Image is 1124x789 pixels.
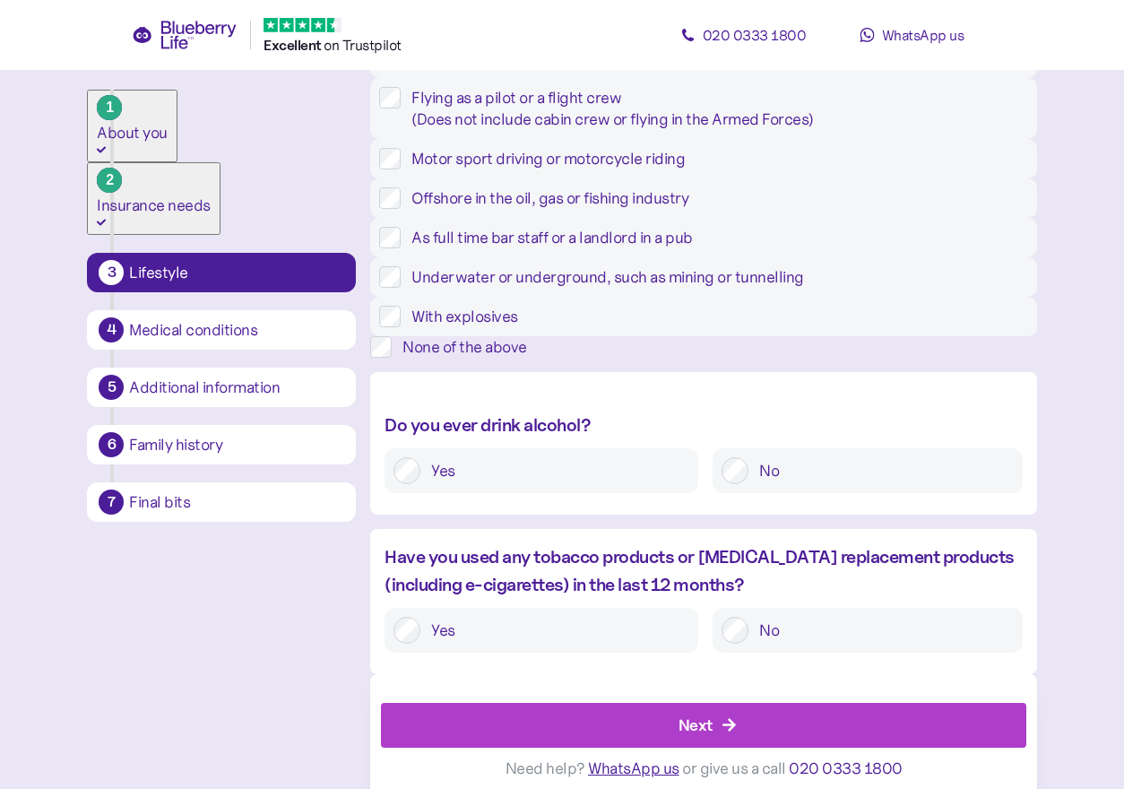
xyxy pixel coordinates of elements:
div: Lifestyle [129,265,344,282]
a: WhatsApp us [831,17,992,53]
div: 1 [97,95,122,120]
label: Motor sport driving or motorcycle riding [401,148,1027,169]
div: 3 [99,260,124,285]
div: Flying as a pilot or a flight crew (Does not include cabin crew or flying in the Armed Forces) [411,87,1027,130]
span: 020 0333 1800 [703,26,807,44]
label: No [748,617,1013,644]
button: 1About you [87,90,177,162]
div: Additional information [129,380,344,396]
label: Yes [420,617,689,644]
div: Medical conditions [129,323,344,339]
label: No [748,457,1013,484]
label: Underwater or underground, such as mining or tunnelling [401,266,1027,288]
button: 4Medical conditions [87,310,356,350]
label: As full time bar staff or a landlord in a pub [401,227,1027,248]
button: 2Insurance needs [87,162,220,235]
div: Final bits [129,495,344,511]
button: 3Lifestyle [87,253,356,292]
div: 2 [97,168,122,193]
div: Do you ever drink alcohol? [385,412,1022,439]
label: With explosives [401,306,1027,327]
div: 7 [99,490,124,515]
span: on Trustpilot [324,36,402,54]
button: 7Final bits [87,482,356,522]
span: WhatsApp us [882,26,964,44]
div: 6 [99,432,124,457]
label: Yes [420,457,689,484]
div: Insurance needs [97,198,211,214]
span: WhatsApp us [588,759,679,778]
label: Offshore in the oil, gas or fishing industry [401,187,1027,209]
div: None of the above [402,336,1036,358]
div: Have you used any tobacco products or [MEDICAL_DATA] replacement products (including e-cigarettes... [385,543,1022,599]
div: 5 [99,375,124,400]
a: 020 0333 1800 [662,17,824,53]
div: About you [97,126,168,142]
div: Family history [129,438,344,454]
button: 5Additional information [87,368,356,407]
button: Next [381,703,1025,748]
div: Next [679,713,713,737]
button: 6Family history [87,425,356,464]
span: Excellent ️ [264,37,324,54]
div: 4 [99,317,124,342]
span: 020 0333 1800 [789,759,903,778]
